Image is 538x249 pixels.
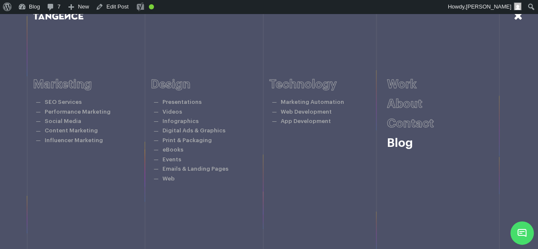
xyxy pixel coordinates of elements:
a: Videos [162,109,182,114]
a: Infographics [162,118,199,124]
a: Print & Packaging [162,137,212,143]
a: Content Marketing [45,128,98,133]
div: Good [149,4,154,9]
a: App Development [281,118,331,124]
h6: Technology [269,78,387,91]
a: Events [162,157,181,162]
a: eBooks [162,147,183,152]
a: Contact [387,117,434,129]
h6: Marketing [33,78,151,91]
a: Emails & Landing Pages [162,166,228,172]
h6: Design [151,78,269,91]
a: Performance Marketing [45,109,111,114]
a: Web Development [281,109,332,114]
a: About [387,98,422,110]
a: Marketing Automation [281,99,344,105]
a: Blog [387,137,413,149]
a: SEO Services [45,99,82,105]
a: Social Media [45,118,81,124]
a: Web [162,176,175,181]
span: Chat Widget [510,221,534,245]
a: Digital Ads & Graphics [162,128,225,133]
a: Work [387,78,417,90]
span: [PERSON_NAME] [466,3,511,10]
a: Influencer Marketing [45,137,103,143]
a: Presentations [162,99,202,105]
